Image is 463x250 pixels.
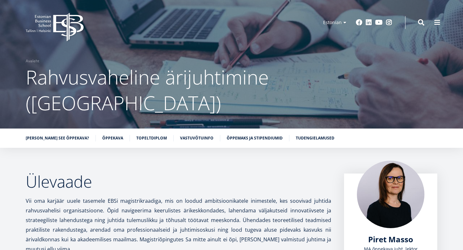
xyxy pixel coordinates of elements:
[368,234,413,245] span: Piret Masso
[136,135,167,141] a: Topeltdiplom
[26,174,331,190] h2: Ülevaade
[296,135,334,141] a: Tudengielamused
[357,161,424,228] img: Piret Masso
[366,19,372,26] a: Linkedin
[26,58,39,64] a: Avaleht
[180,135,213,141] a: Vastuvõtuinfo
[375,19,383,26] a: Youtube
[26,135,89,141] a: [PERSON_NAME] see õppekava?
[102,135,123,141] a: Õppekava
[386,19,392,26] a: Instagram
[227,135,283,141] a: Õppemaks ja stipendiumid
[368,235,413,244] a: Piret Masso
[356,19,362,26] a: Facebook
[26,64,269,116] span: Rahvusvaheline ärijuhtimine ([GEOGRAPHIC_DATA])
